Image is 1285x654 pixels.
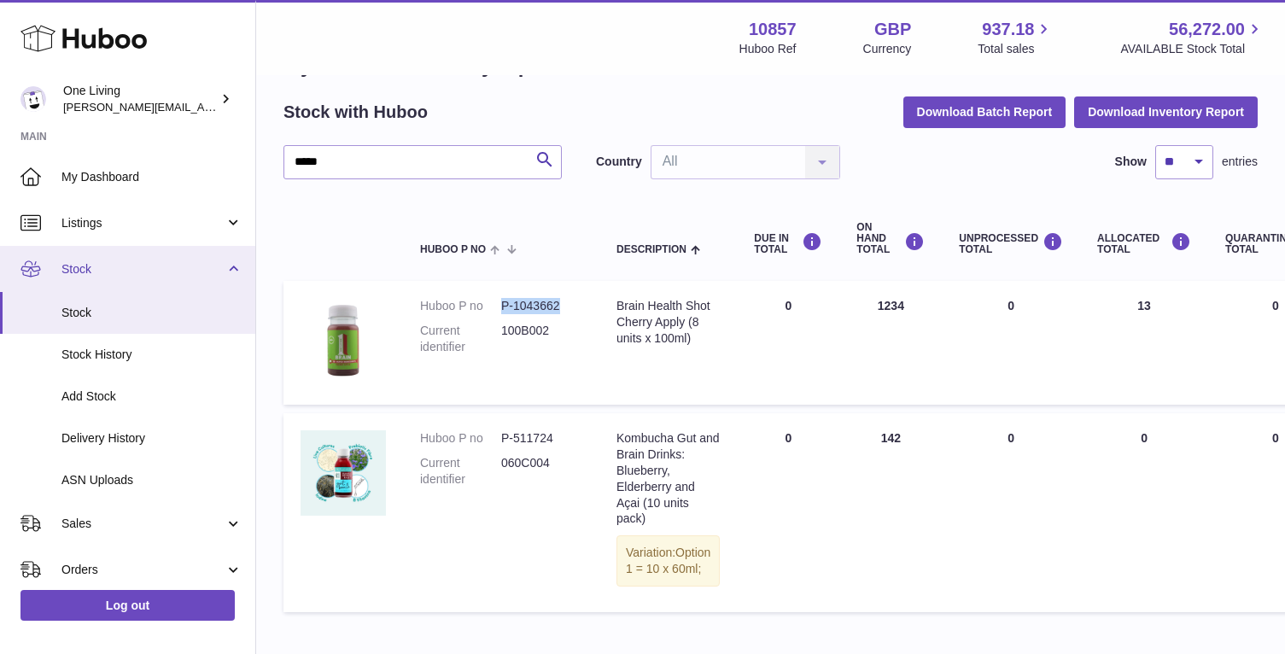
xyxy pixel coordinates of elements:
dt: Huboo P no [420,298,501,314]
dd: P-1043662 [501,298,582,314]
span: Delivery History [61,430,242,447]
label: Show [1115,154,1147,170]
span: Stock [61,261,225,277]
div: DUE IN TOTAL [754,232,822,255]
span: 0 [1272,431,1279,445]
div: Kombucha Gut and Brain Drinks: Blueberry, Elderberry and Açai (10 units pack) [616,430,720,527]
img: product image [301,298,386,383]
td: 0 [942,413,1080,612]
img: product image [301,430,386,516]
label: Country [596,154,642,170]
span: My Dashboard [61,169,242,185]
td: 142 [839,413,942,612]
div: Huboo Ref [739,41,797,57]
td: 1234 [839,281,942,405]
td: 0 [737,281,839,405]
dd: 060C004 [501,455,582,488]
div: ON HAND Total [856,222,925,256]
td: 0 [737,413,839,612]
a: Log out [20,590,235,621]
span: Sales [61,516,225,532]
span: Huboo P no [420,244,486,255]
div: One Living [63,83,217,115]
td: 0 [942,281,1080,405]
button: Download Inventory Report [1074,96,1258,127]
div: UNPROCESSED Total [959,232,1063,255]
div: Variation: [616,535,720,587]
td: 0 [1080,413,1208,612]
dd: P-511724 [501,430,582,447]
dt: Current identifier [420,323,501,355]
div: Currency [863,41,912,57]
span: Stock History [61,347,242,363]
dt: Huboo P no [420,430,501,447]
span: 56,272.00 [1169,18,1245,41]
span: Total sales [978,41,1054,57]
a: 56,272.00 AVAILABLE Stock Total [1120,18,1265,57]
span: ASN Uploads [61,472,242,488]
h2: Stock with Huboo [283,101,428,124]
dt: Current identifier [420,455,501,488]
span: Orders [61,562,225,578]
span: entries [1222,154,1258,170]
span: Listings [61,215,225,231]
div: ALLOCATED Total [1097,232,1191,255]
span: 0 [1272,299,1279,312]
button: Download Batch Report [903,96,1066,127]
img: Jessica@oneliving.com [20,86,46,112]
span: 937.18 [982,18,1034,41]
a: 937.18 Total sales [978,18,1054,57]
div: Brain Health Shot Cherry Apply (8 units x 100ml) [616,298,720,347]
strong: GBP [874,18,911,41]
span: Description [616,244,686,255]
span: [PERSON_NAME][EMAIL_ADDRESS][DOMAIN_NAME] [63,100,342,114]
td: 13 [1080,281,1208,405]
span: AVAILABLE Stock Total [1120,41,1265,57]
span: Stock [61,305,242,321]
span: Add Stock [61,388,242,405]
dd: 100B002 [501,323,582,355]
strong: 10857 [749,18,797,41]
